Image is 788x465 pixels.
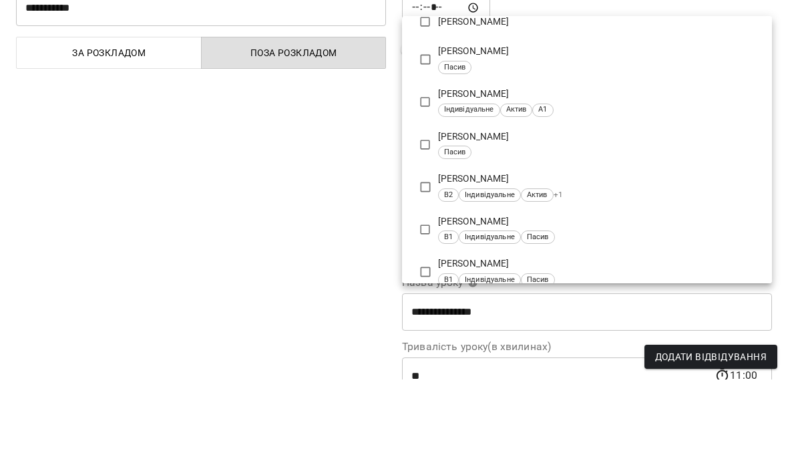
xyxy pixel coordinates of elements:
[459,360,520,371] span: Індивідуальне
[439,232,471,244] span: Пасив
[439,360,458,371] span: В1
[438,130,761,144] p: [PERSON_NAME]
[459,275,520,287] span: Індивідуальне
[438,173,761,186] p: [PERSON_NAME]
[522,317,554,329] span: Пасив
[438,258,761,271] p: [PERSON_NAME]
[501,190,532,201] span: Актив
[439,317,458,329] span: В1
[522,360,554,371] span: Пасив
[439,148,471,159] span: Пасив
[522,275,553,287] span: Актив
[533,190,552,201] span: А1
[554,274,564,287] span: + 1
[438,301,761,314] p: [PERSON_NAME]
[439,190,500,201] span: Індивідуальне
[438,343,761,356] p: [PERSON_NAME]
[438,216,761,229] p: [PERSON_NAME]
[439,275,458,287] span: В2
[438,101,761,114] p: [PERSON_NAME]
[459,317,520,329] span: Індивідуальне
